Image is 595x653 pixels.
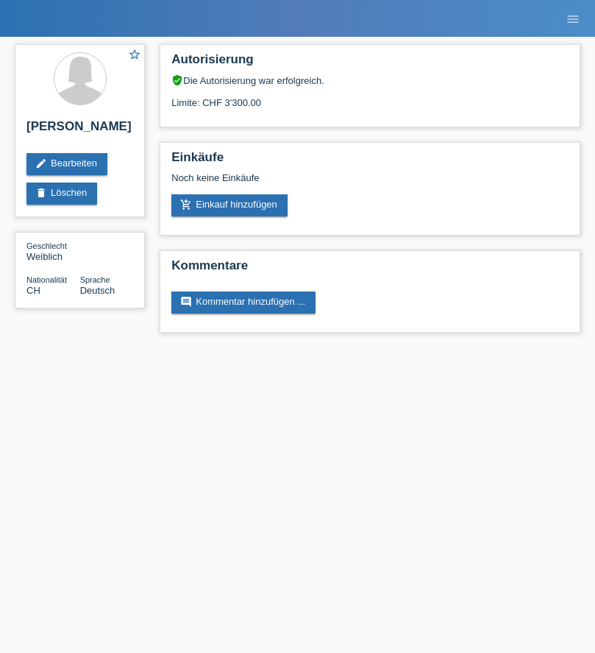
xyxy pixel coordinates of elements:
[180,296,192,308] i: comment
[26,241,67,250] span: Geschlecht
[171,150,569,172] h2: Einkäufe
[171,258,569,280] h2: Kommentare
[171,194,288,216] a: add_shopping_cartEinkauf hinzufügen
[26,275,67,284] span: Nationalität
[26,183,97,205] a: deleteLöschen
[80,275,110,284] span: Sprache
[171,52,569,74] h2: Autorisierung
[26,285,40,296] span: Schweiz
[26,153,107,175] a: editBearbeiten
[566,12,580,27] i: menu
[26,119,133,141] h2: [PERSON_NAME]
[171,86,569,108] div: Limite: CHF 3'300.00
[558,14,588,23] a: menu
[171,292,316,314] a: commentKommentar hinzufügen ...
[128,48,141,61] i: star_border
[35,187,47,199] i: delete
[80,285,115,296] span: Deutsch
[171,74,183,86] i: verified_user
[171,172,569,194] div: Noch keine Einkäufe
[180,199,192,211] i: add_shopping_cart
[35,158,47,169] i: edit
[171,74,569,86] div: Die Autorisierung war erfolgreich.
[26,240,80,262] div: Weiblich
[128,48,141,63] a: star_border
